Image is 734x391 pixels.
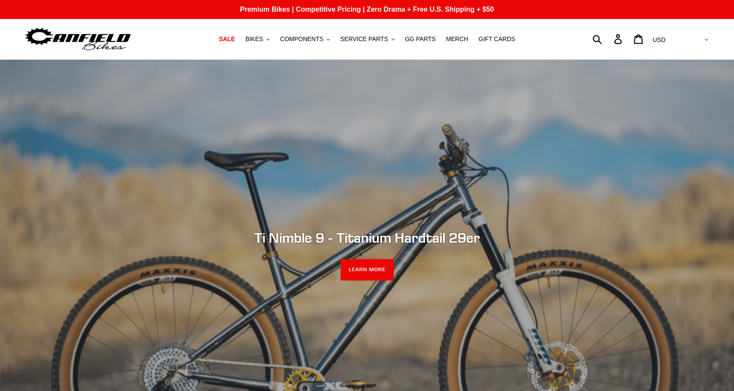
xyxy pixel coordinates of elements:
[336,33,399,45] button: SERVICE PARTS
[245,35,263,43] span: BIKES
[479,35,515,43] span: GIFT CARDS
[132,229,603,246] h2: Ti Nimble 9 - Titanium Hardtail 29er
[215,33,239,45] a: SALE
[219,35,235,43] span: SALE
[341,259,394,281] a: LEARN MORE
[442,33,473,45] a: MERCH
[276,33,334,45] button: COMPONENTS
[405,35,436,43] span: GG PARTS
[241,33,274,45] button: BIKES
[401,33,440,45] a: GG PARTS
[280,35,323,43] span: COMPONENTS
[474,33,520,45] a: GIFT CARDS
[446,35,468,43] span: MERCH
[340,35,388,43] span: SERVICE PARTS
[597,29,619,48] input: Search
[24,26,132,53] img: Canfield Bikes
